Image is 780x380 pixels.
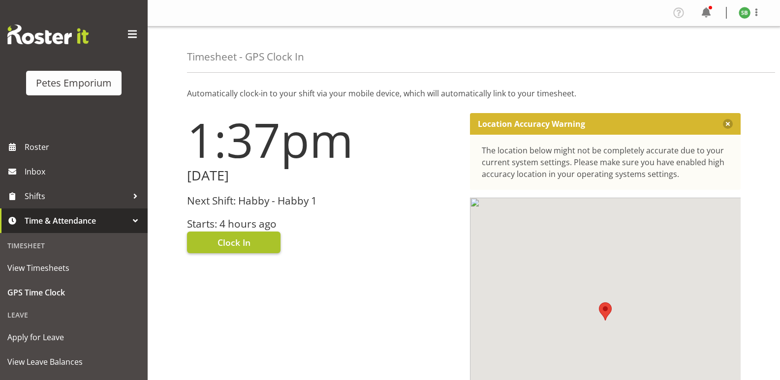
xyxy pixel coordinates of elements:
[7,25,89,44] img: Rosterit website logo
[2,350,145,374] a: View Leave Balances
[187,168,458,183] h2: [DATE]
[7,261,140,275] span: View Timesheets
[2,256,145,280] a: View Timesheets
[2,280,145,305] a: GPS Time Clock
[187,51,304,62] h4: Timesheet - GPS Clock In
[218,236,250,249] span: Clock In
[7,330,140,345] span: Apply for Leave
[187,218,458,230] h3: Starts: 4 hours ago
[187,232,281,253] button: Clock In
[482,145,729,180] div: The location below might not be completely accurate due to your current system settings. Please m...
[25,140,143,154] span: Roster
[25,213,128,228] span: Time & Attendance
[2,305,145,325] div: Leave
[7,285,140,300] span: GPS Time Clock
[25,189,128,204] span: Shifts
[7,354,140,369] span: View Leave Balances
[739,7,750,19] img: stephanie-burden9828.jpg
[187,195,458,206] h3: Next Shift: Habby - Habby 1
[723,119,733,129] button: Close message
[187,88,741,99] p: Automatically clock-in to your shift via your mobile device, which will automatically link to you...
[2,325,145,350] a: Apply for Leave
[187,113,458,166] h1: 1:37pm
[36,76,112,90] div: Petes Emporium
[2,235,145,256] div: Timesheet
[25,164,143,179] span: Inbox
[478,119,585,129] p: Location Accuracy Warning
